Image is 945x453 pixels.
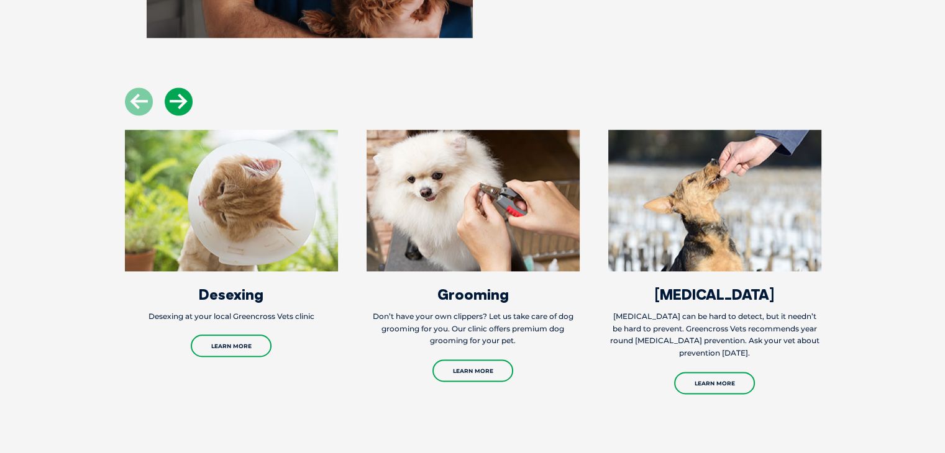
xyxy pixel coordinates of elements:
h3: Grooming [367,287,580,302]
p: [MEDICAL_DATA] can be hard to detect, but it needn’t be hard to prevent. Greencross Vets recommen... [608,310,821,360]
p: Don’t have your own clippers? Let us take care of dog grooming for you. Our clinic offers premium... [367,310,580,348]
h3: [MEDICAL_DATA] [608,287,821,302]
a: Learn More [191,334,272,357]
a: Learn More [432,359,513,382]
a: Learn More [674,372,755,394]
p: Desexing at your local Greencross Vets clinic [125,310,338,323]
h3: Desexing [125,287,338,302]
